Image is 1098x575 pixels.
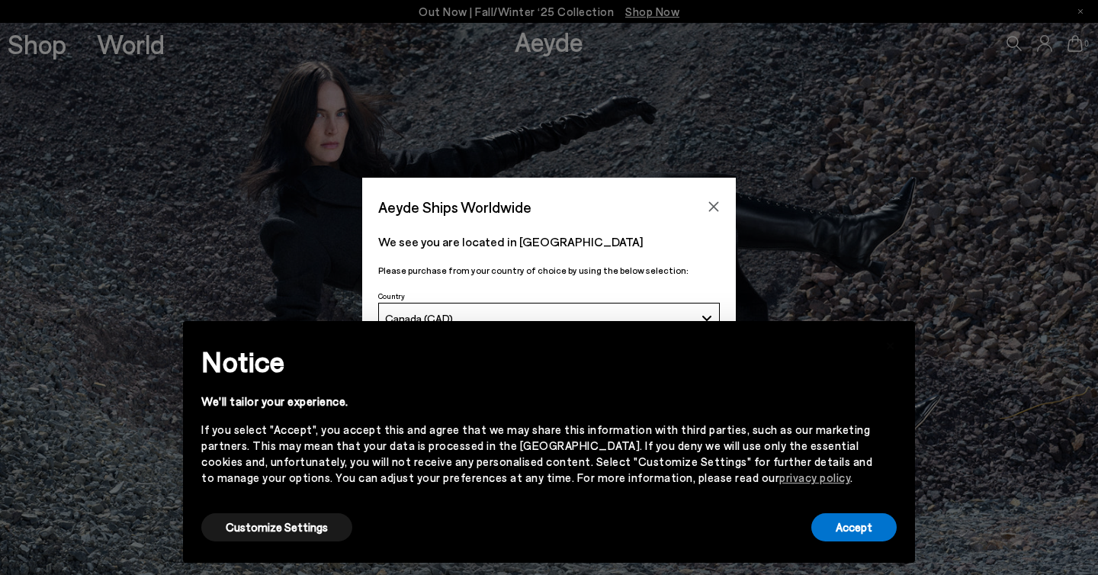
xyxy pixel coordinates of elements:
[872,326,909,362] button: Close this notice
[201,513,352,541] button: Customize Settings
[779,471,850,484] a: privacy policy
[201,422,872,486] div: If you select "Accept", you accept this and agree that we may share this information with third p...
[378,194,531,220] span: Aeyde Ships Worldwide
[378,291,405,300] span: Country
[378,263,720,278] p: Please purchase from your country of choice by using the below selection:
[811,513,897,541] button: Accept
[201,342,872,381] h2: Notice
[885,332,896,355] span: ×
[201,394,872,410] div: We'll tailor your experience.
[378,233,720,251] p: We see you are located in [GEOGRAPHIC_DATA]
[702,195,725,218] button: Close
